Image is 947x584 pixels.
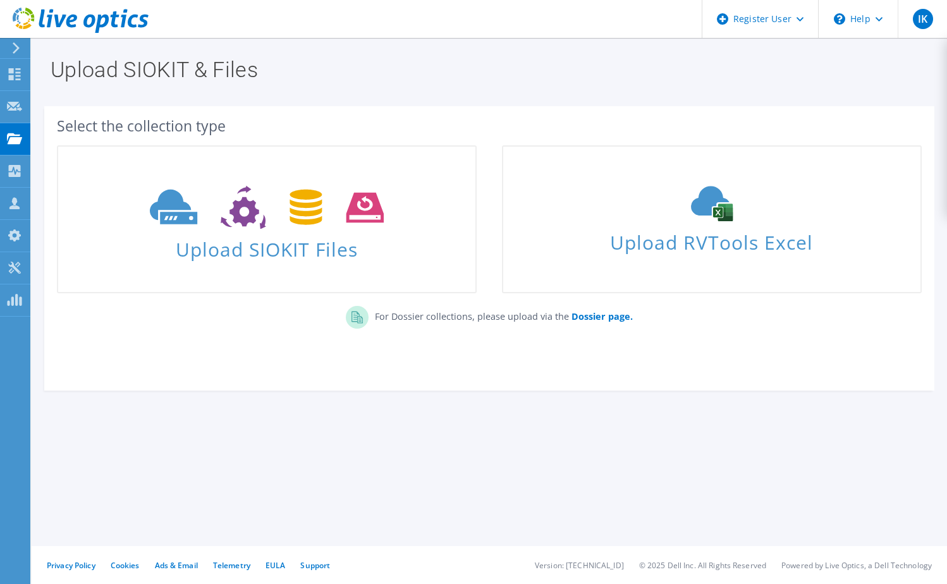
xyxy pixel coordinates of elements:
[111,560,140,571] a: Cookies
[834,13,845,25] svg: \n
[213,560,250,571] a: Telemetry
[369,306,633,324] p: For Dossier collections, please upload via the
[503,226,920,253] span: Upload RVTools Excel
[300,560,330,571] a: Support
[781,560,932,571] li: Powered by Live Optics, a Dell Technology
[57,119,922,133] div: Select the collection type
[47,560,95,571] a: Privacy Policy
[57,145,477,293] a: Upload SIOKIT Files
[58,232,475,259] span: Upload SIOKIT Files
[502,145,922,293] a: Upload RVTools Excel
[266,560,285,571] a: EULA
[569,310,633,322] a: Dossier page.
[535,560,624,571] li: Version: [TECHNICAL_ID]
[571,310,633,322] b: Dossier page.
[639,560,766,571] li: © 2025 Dell Inc. All Rights Reserved
[51,59,922,80] h1: Upload SIOKIT & Files
[155,560,198,571] a: Ads & Email
[913,9,933,29] span: IK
